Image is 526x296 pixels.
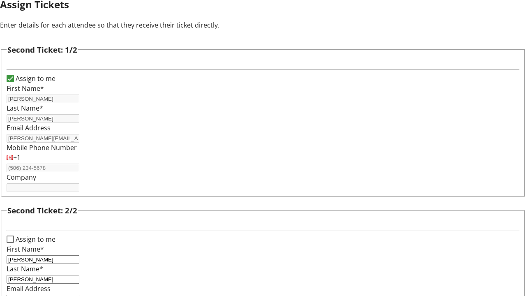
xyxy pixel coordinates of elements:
label: Email Address [7,284,51,293]
input: (506) 234-5678 [7,164,79,172]
label: Assign to me [14,74,55,83]
label: Last Name* [7,264,43,273]
label: Mobile Phone Number [7,143,77,152]
label: Company [7,173,36,182]
label: Assign to me [14,234,55,244]
label: Last Name* [7,104,43,113]
label: Email Address [7,123,51,132]
h3: Second Ticket: 2/2 [7,205,77,216]
h3: Second Ticket: 1/2 [7,44,77,55]
label: First Name* [7,84,44,93]
label: First Name* [7,245,44,254]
